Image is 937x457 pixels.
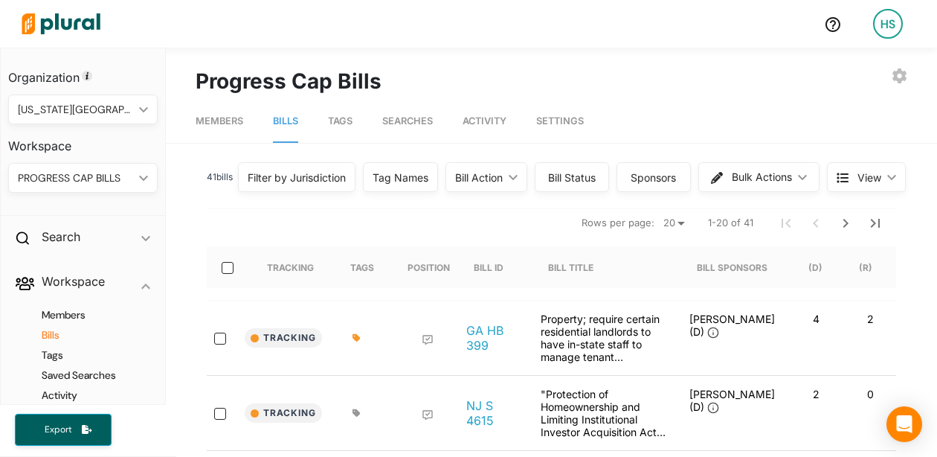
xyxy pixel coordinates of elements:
[352,333,361,342] div: Add tags
[350,262,374,273] div: Tags
[382,115,433,127] span: Searches
[689,388,775,413] span: [PERSON_NAME] (D)
[466,323,517,353] a: GA HB 399
[214,408,226,420] input: select-row-state-nj-221-s4615
[474,262,503,273] div: Bill ID
[626,170,681,185] div: Sponsors
[886,406,922,442] div: Open Intercom Messenger
[873,9,903,39] div: HS
[214,333,226,345] input: select-row-state-ga-2025_26-hb399
[466,398,517,428] a: NJ S 4615
[196,100,243,143] a: Members
[222,262,234,274] input: select-all-rows
[463,100,506,143] a: Activity
[382,100,433,143] a: Searches
[849,313,892,325] p: 2
[463,115,506,127] span: Activity
[408,246,450,288] div: Position
[582,216,654,231] span: Rows per page:
[18,170,133,186] div: PROGRESS CAP BILLS
[34,424,82,436] span: Export
[267,262,314,273] div: Tracking
[455,170,503,185] div: Bill Action
[708,216,753,231] span: 1-20 of 41
[245,403,322,423] button: Tracking
[15,414,112,446] button: Export
[196,115,243,127] span: Members
[267,246,314,288] div: Tracking
[328,115,352,127] span: Tags
[795,313,837,325] p: 4
[328,100,352,143] a: Tags
[861,3,915,45] a: HS
[808,246,836,288] div: (D)
[422,334,434,346] div: Add Position Statement
[8,56,158,89] h3: Organization
[697,262,767,273] div: Bill Sponsors
[697,246,767,288] div: Bill Sponsors
[698,162,820,192] button: Bulk Actions
[273,115,298,127] span: Bills
[42,228,80,245] h2: Search
[42,273,105,290] h2: Workspace
[196,65,381,97] h1: Progress Cap Bills
[350,246,387,288] div: Tags
[732,172,792,182] span: Bulk Actions
[474,246,517,288] div: Bill ID
[23,348,150,362] a: Tags
[352,409,361,418] div: Add tags
[771,208,801,238] button: First Page
[529,388,677,438] div: "Protection of Homeownership and Limiting Institutional Investor Acquisition Act"; imposes limita...
[8,124,158,157] h3: Workspace
[80,69,94,83] div: Tooltip anchor
[859,246,886,288] div: (R)
[422,409,434,421] div: Add Position Statement
[23,389,150,403] a: Activity
[859,262,872,273] div: (R)
[23,308,150,322] a: Members
[544,170,599,185] div: Bill Status
[18,102,133,118] div: [US_STATE][GEOGRAPHIC_DATA]
[857,170,881,185] span: View
[408,262,450,273] div: Position
[548,262,593,273] div: Bill Title
[808,262,822,273] div: (D)
[23,328,150,342] a: Bills
[795,388,837,400] p: 2
[536,115,584,127] span: Settings
[248,170,346,185] div: Filter by Jurisdiction
[207,171,233,182] span: 41 bill s
[273,100,298,143] a: Bills
[529,313,677,363] div: Property; require certain residential landlords to have in-state staff to manage tenant communica...
[536,100,584,143] a: Settings
[548,246,607,288] div: Bill Title
[23,368,150,383] a: Saved Searches
[245,328,322,348] button: Tracking
[801,208,831,238] button: Previous Page
[860,208,890,238] button: Last Page
[689,313,775,338] span: [PERSON_NAME] (D)
[373,170,428,185] div: Tag Names
[831,208,860,238] button: Next Page
[849,388,892,400] p: 0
